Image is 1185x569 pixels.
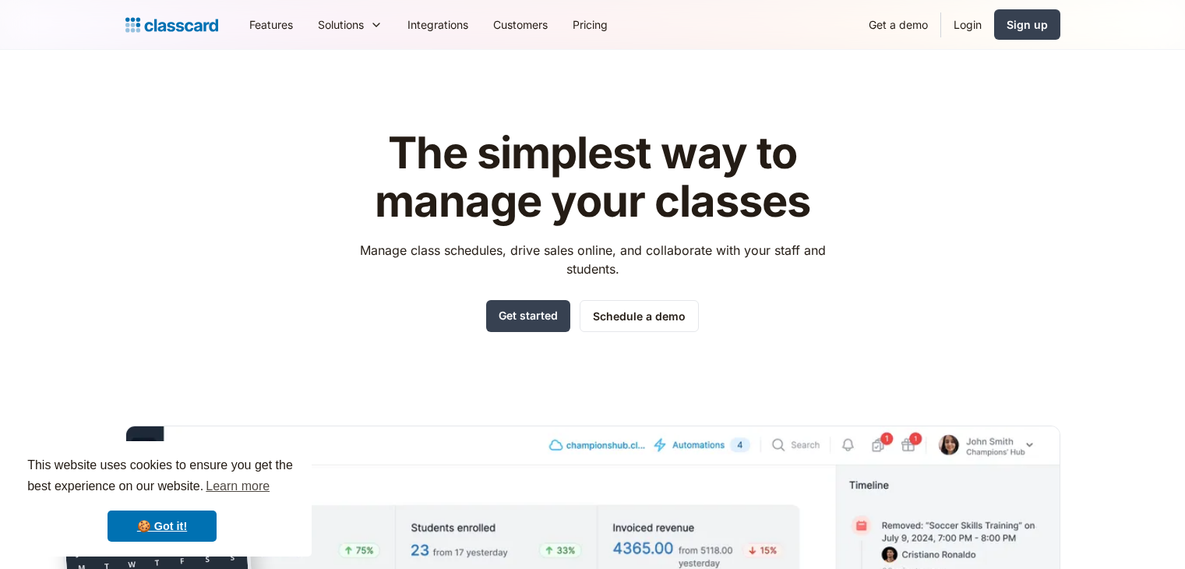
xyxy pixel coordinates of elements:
[856,7,940,42] a: Get a demo
[345,129,840,225] h1: The simplest way to manage your classes
[125,14,218,36] a: home
[12,441,312,557] div: cookieconsent
[203,475,272,498] a: learn more about cookies
[345,241,840,278] p: Manage class schedules, drive sales online, and collaborate with your staff and students.
[1007,16,1048,33] div: Sign up
[318,16,364,33] div: Solutions
[560,7,620,42] a: Pricing
[27,456,297,498] span: This website uses cookies to ensure you get the best experience on our website.
[994,9,1060,40] a: Sign up
[305,7,395,42] div: Solutions
[481,7,560,42] a: Customers
[580,300,699,332] a: Schedule a demo
[941,7,994,42] a: Login
[237,7,305,42] a: Features
[108,511,217,542] a: dismiss cookie message
[395,7,481,42] a: Integrations
[486,300,570,332] a: Get started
